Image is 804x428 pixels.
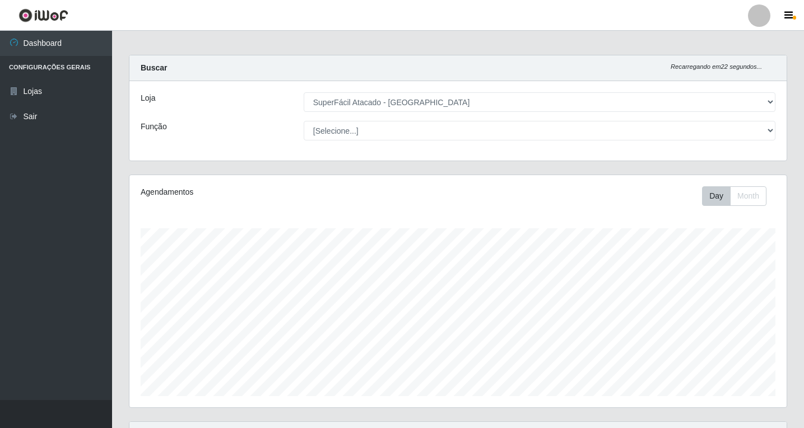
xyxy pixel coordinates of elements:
button: Day [702,186,731,206]
div: First group [702,186,766,206]
strong: Buscar [141,63,167,72]
img: CoreUI Logo [18,8,68,22]
label: Loja [141,92,155,104]
i: Recarregando em 22 segundos... [671,63,762,70]
button: Month [730,186,766,206]
div: Agendamentos [141,186,396,198]
label: Função [141,121,167,133]
div: Toolbar with button groups [702,186,775,206]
